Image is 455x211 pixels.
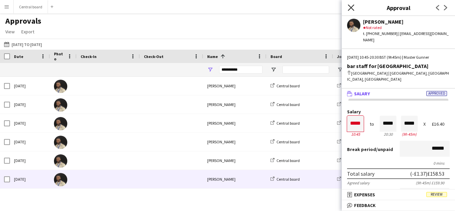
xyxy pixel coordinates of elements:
[423,122,426,127] div: X
[14,54,23,59] span: Date
[21,29,34,35] span: Export
[207,67,213,73] button: Open Filter Menu
[426,192,447,197] span: Review
[380,132,396,137] div: 20:30
[276,102,300,107] span: Central board
[5,29,15,35] span: View
[347,146,393,152] label: /unpaid
[270,67,276,73] button: Open Filter Menu
[426,91,447,96] span: Approved
[347,54,450,60] div: [DATE] 10:45-20:30 BST (9h45m) | Master Gunner
[10,95,50,114] div: [DATE]
[354,91,370,97] span: Salary
[276,83,300,88] span: Central board
[14,0,48,13] button: Central board
[203,95,266,114] div: [PERSON_NAME]
[203,151,266,170] div: [PERSON_NAME]
[342,190,455,200] mat-expansion-panel-header: ExpensesReview
[207,54,218,59] span: Name
[54,136,67,149] img: Robert Shadamoro
[276,177,300,182] span: Central board
[342,89,455,99] mat-expansion-panel-header: SalaryApproved
[54,80,67,93] img: Robert Shadamoro
[416,180,450,185] div: (9h 45m) £159.90
[270,54,282,59] span: Board
[347,63,450,69] div: bar staff for [GEOGRAPHIC_DATA]
[270,102,300,107] a: Central board
[337,177,399,182] a: bar staff for [GEOGRAPHIC_DATA]
[363,19,450,25] div: [PERSON_NAME]
[203,170,266,188] div: [PERSON_NAME]
[270,139,300,144] a: Central board
[276,158,300,163] span: Central board
[203,133,266,151] div: [PERSON_NAME]
[203,77,266,95] div: [PERSON_NAME]
[54,154,67,168] img: Robert Shadamoro
[19,27,37,36] a: Export
[347,170,374,177] div: Total salary
[337,102,409,107] a: Krankbrother [GEOGRAPHIC_DATA] W1
[432,122,450,127] div: £16.40
[54,173,67,186] img: Robert Shadamoro
[337,83,409,88] a: Krankbrother [GEOGRAPHIC_DATA] W1
[81,54,97,59] span: Check-In
[219,66,262,74] input: Name Filter Input
[54,51,65,61] span: Photo
[3,27,17,36] a: View
[10,151,50,170] div: [DATE]
[401,132,418,137] div: 9h 45m
[342,200,455,210] mat-expansion-panel-header: Feedback
[342,3,455,12] h3: Approval
[282,66,329,74] input: Board Filter Input
[347,161,450,166] div: 0 mins
[10,77,50,95] div: [DATE]
[54,117,67,130] img: Robert Shadamoro
[337,158,409,163] a: Krankbrother [GEOGRAPHIC_DATA] W2
[337,54,354,59] span: Job Title
[347,109,450,114] label: Salary
[354,192,375,198] span: Expenses
[410,170,444,177] div: (-£1.37) £158.53
[337,121,409,126] a: Krankbrother [GEOGRAPHIC_DATA] W1
[276,139,300,144] span: Central board
[354,202,376,208] span: Feedback
[347,132,364,137] div: 10:45
[363,31,450,43] div: t. [PHONE_NUMBER] | [EMAIL_ADDRESS][DOMAIN_NAME]
[3,40,43,48] button: [DATE] to [DATE]
[370,122,374,127] div: to
[337,67,343,73] button: Open Filter Menu
[270,158,300,163] a: Central board
[144,54,164,59] span: Check-Out
[270,121,300,126] a: Central board
[363,25,450,31] div: Not rated
[276,121,300,126] span: Central board
[10,170,50,188] div: [DATE]
[270,83,300,88] a: Central board
[347,70,450,82] div: [GEOGRAPHIC_DATA] | [GEOGRAPHIC_DATA], [GEOGRAPHIC_DATA], [GEOGRAPHIC_DATA]
[10,114,50,132] div: [DATE]
[347,146,376,152] span: Break period
[270,177,300,182] a: Central board
[54,98,67,112] img: Robert Shadamoro
[347,180,370,185] div: Agreed salary
[337,139,409,144] a: Krankbrother [GEOGRAPHIC_DATA] W2
[10,133,50,151] div: [DATE]
[203,114,266,132] div: [PERSON_NAME]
